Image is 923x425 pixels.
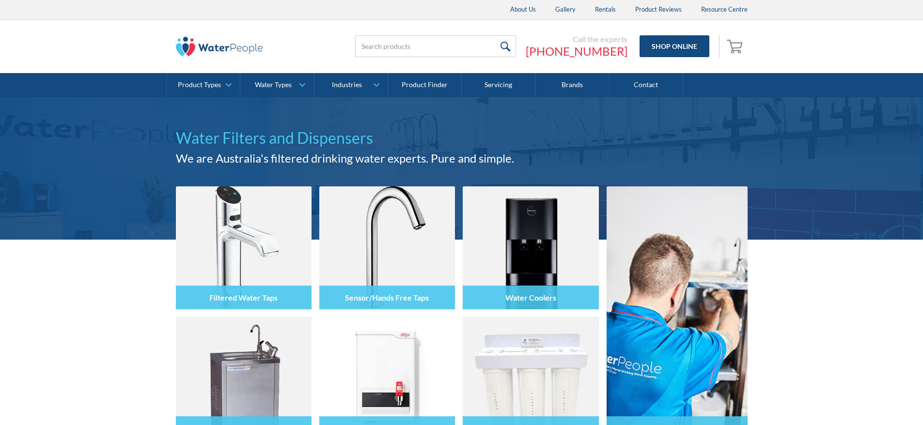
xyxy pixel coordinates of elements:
h4: Water Coolers [505,293,556,302]
div: Call the experts [526,34,627,44]
img: Sensor/Hands Free Taps [319,186,455,309]
img: Filtered Water Taps [176,186,312,309]
a: Brands [535,73,609,97]
a: Product Finder [388,73,462,97]
img: shopping cart [727,38,745,54]
div: Product Types [178,81,221,89]
img: The Water People [176,37,263,56]
a: Contact [610,73,683,97]
h4: Sensor/Hands Free Taps [345,293,429,302]
a: Open empty cart [724,35,748,58]
div: Water Types [255,81,292,89]
div: Industries [332,81,362,89]
a: Product Types [167,73,240,97]
img: Water Coolers [463,186,598,309]
a: Servicing [462,73,535,97]
input: Search products [355,35,516,57]
h4: Filtered Water Taps [209,293,278,302]
a: [PHONE_NUMBER] [526,44,627,59]
a: Industries [314,73,387,97]
a: Shop Online [640,35,709,57]
a: Water Types [240,73,313,97]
